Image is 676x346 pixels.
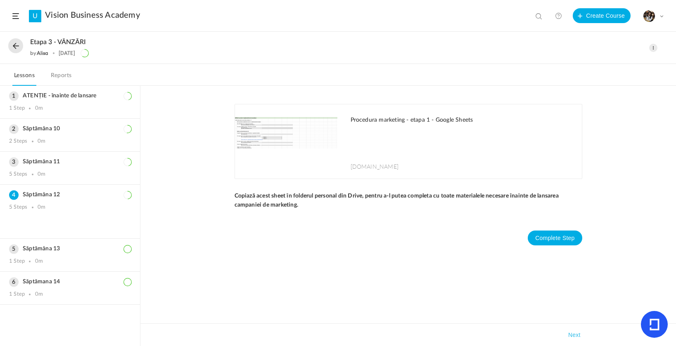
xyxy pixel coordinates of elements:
a: Vision Business Academy [45,10,140,20]
h3: ATENȚIE - înainte de lansare [9,92,131,99]
div: 2 Steps [9,138,27,145]
span: [DOMAIN_NAME] [351,162,399,170]
img: tempimagehs7pti.png [643,10,655,22]
h3: Săptămâna 12 [9,191,131,198]
div: 1 Step [9,291,25,298]
div: 0m [35,258,43,265]
h3: Săptămâna 13 [9,245,131,252]
div: 0m [38,171,45,178]
a: U [29,10,41,22]
div: 1 Step [9,105,25,112]
strong: Copiază acest sheet în folderul personal din Drive, pentru a-l putea completa cu toate materialel... [235,193,560,208]
div: by [30,50,48,56]
div: 1 Step [9,258,25,265]
h3: Săptămâna 10 [9,125,131,132]
span: Etapa 3 - VÂNZĂRI [30,38,86,46]
div: 5 Steps [9,171,27,178]
button: Create Course [573,8,631,23]
h3: Săptămana 14 [9,278,131,285]
a: Lessons [12,70,36,86]
div: 0m [38,138,45,145]
a: Reports [49,70,74,86]
img: AHkbwyIFiNylWO0mYTVQduthzKkq1LW_dwaRMJakrWq1q5bTaYQboQjh6gRPduGWIeSfQqmDiolMGyhS1QAj0quSi65jvjxB7... [235,104,337,179]
a: Procedura marketing - etapa 1 - Google Sheets [DOMAIN_NAME] [235,104,582,179]
button: Complete Step [528,231,582,245]
a: Alisa [37,50,49,56]
button: Next [567,330,582,340]
h1: Procedura marketing - etapa 1 - Google Sheets [351,117,574,124]
div: 0m [35,291,43,298]
div: 0m [35,105,43,112]
h3: Săptămâna 11 [9,158,131,165]
div: [DATE] [59,50,75,56]
div: 0m [38,204,45,211]
div: 5 Steps [9,204,27,211]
